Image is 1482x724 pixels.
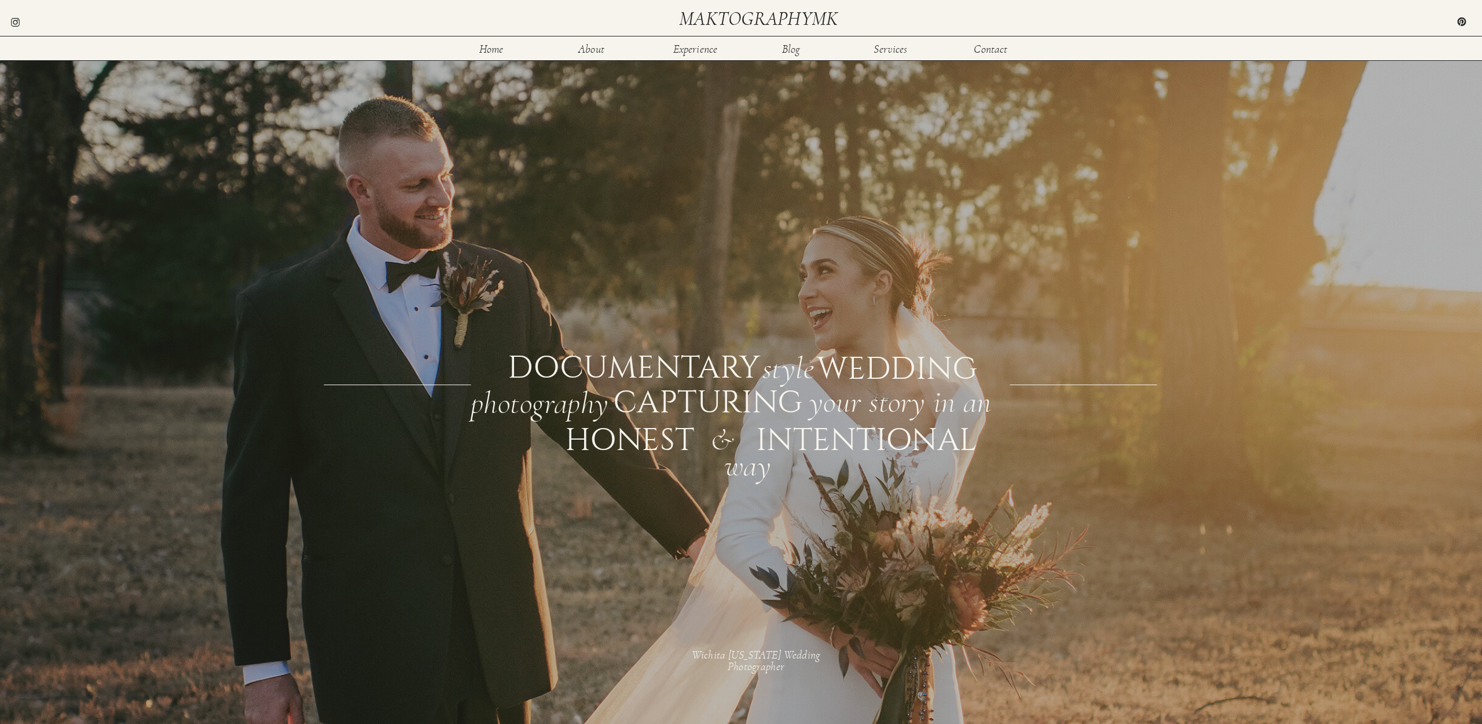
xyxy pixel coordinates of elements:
a: maktographymk [679,9,842,28]
div: WEDDING [817,353,975,378]
a: Contact [972,43,1010,53]
div: way [724,451,782,477]
div: honest [565,425,649,451]
h1: Wichita [US_STATE] Wedding Photographer [663,649,849,667]
a: Services [872,43,909,53]
a: Blog [772,43,810,53]
div: style [762,353,813,378]
div: documentary [508,352,756,379]
div: & [710,425,745,451]
a: Experience [672,43,718,53]
div: CAPTURING [613,387,749,413]
div: photography [471,388,610,415]
a: Home [472,43,510,53]
div: your story in an [809,387,1008,413]
div: intentional [756,425,840,451]
a: About [573,43,610,53]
